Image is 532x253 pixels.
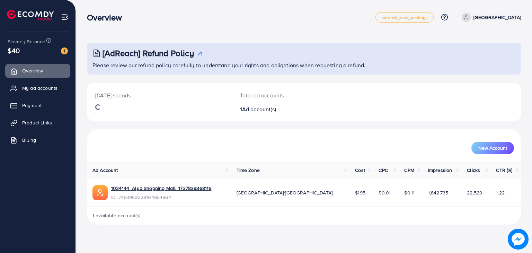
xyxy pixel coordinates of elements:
[5,98,70,112] a: Payment
[240,91,332,99] p: Total ad accounts
[22,85,57,91] span: My ad accounts
[242,105,276,113] span: Ad account(s)
[428,189,448,196] span: 1,842,735
[355,189,365,196] span: $195
[22,137,36,143] span: Billing
[22,119,52,126] span: Product Links
[404,167,414,174] span: CPM
[467,167,480,174] span: Clicks
[240,106,332,113] h2: 1
[478,146,507,150] span: New Account
[375,12,434,23] a: adreach_new_package
[111,194,211,201] span: ID: 7463963228104654864
[5,133,70,147] a: Billing
[92,61,517,69] p: Please review our refund policy carefully to understand your rights and obligations when requesti...
[7,10,54,20] img: logo
[496,167,512,174] span: CTR (%)
[381,15,428,20] span: adreach_new_package
[379,167,388,174] span: CPC
[404,189,415,196] span: $0.11
[22,67,43,74] span: Overview
[92,167,118,174] span: Ad Account
[61,47,68,54] img: image
[428,167,452,174] span: Impression
[237,189,333,196] span: [GEOGRAPHIC_DATA]/[GEOGRAPHIC_DATA]
[111,185,211,192] a: 1024144_Alya Shopping Mall_1737839368116
[8,38,45,45] span: Ecomdy Balance
[92,212,141,219] span: 1 available account(s)
[22,102,42,109] span: Payment
[5,116,70,130] a: Product Links
[355,167,365,174] span: Cost
[508,229,529,250] img: image
[92,185,108,200] img: ic-ads-acc.e4c84228.svg
[5,81,70,95] a: My ad accounts
[467,189,482,196] span: 22,529
[496,189,505,196] span: 1.22
[473,13,521,21] p: [GEOGRAPHIC_DATA]
[103,48,194,58] h3: [AdReach] Refund Policy
[379,189,391,196] span: $0.01
[95,91,223,99] p: [DATE] spends
[459,13,521,22] a: [GEOGRAPHIC_DATA]
[8,45,20,55] span: $40
[471,142,514,154] button: New Account
[5,64,70,78] a: Overview
[61,13,69,21] img: menu
[87,12,127,23] h3: Overview
[237,167,260,174] span: Time Zone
